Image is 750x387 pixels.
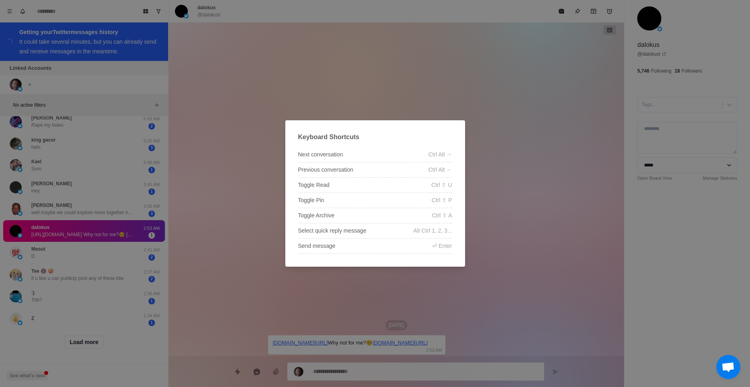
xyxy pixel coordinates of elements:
[432,196,452,205] div: Ctrl ⇧ P
[428,150,452,159] div: Ctrl Alt →
[298,227,366,235] div: Select quick reply message
[298,133,452,141] h2: Keyboard Shortcuts
[432,211,452,220] div: Ctrl ⇧ A
[432,242,452,250] div: ⏎ Enter
[716,355,740,379] a: Open chat
[298,211,335,220] div: Toggle Archive
[298,181,330,189] div: Toggle Read
[298,196,324,205] div: Toggle Pin
[298,150,343,159] div: Next conversation
[428,166,452,174] div: Ctrl Alt ←
[431,181,452,189] div: Ctrl ⇧ U
[298,166,354,174] div: Previous conversation
[413,227,452,235] div: Alt Ctrl 1, 2, 3...
[298,242,335,250] div: Send message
